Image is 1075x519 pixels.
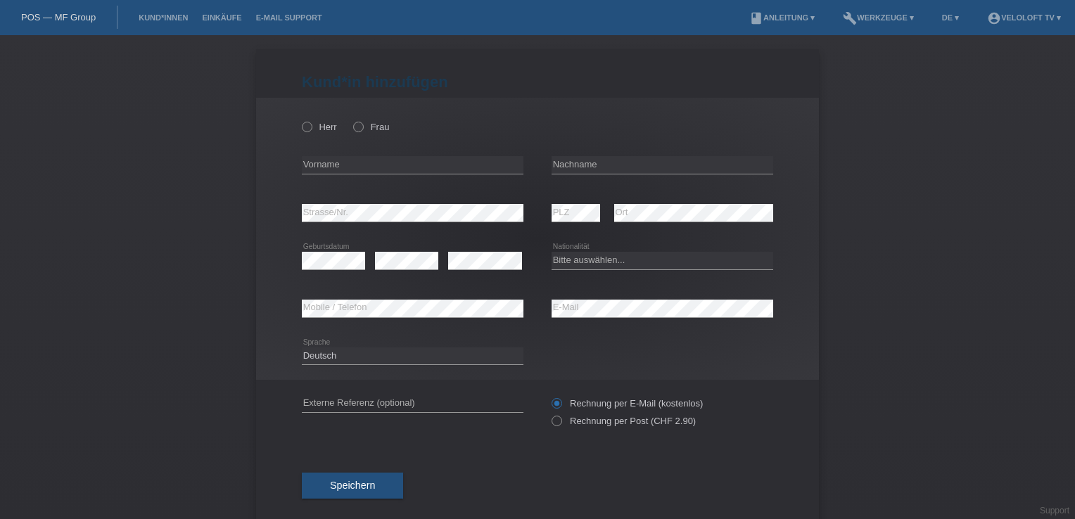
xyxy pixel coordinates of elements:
label: Herr [302,122,337,132]
a: POS — MF Group [21,12,96,23]
a: bookAnleitung ▾ [742,13,822,22]
input: Frau [353,122,362,131]
i: account_circle [987,11,1001,25]
a: Support [1040,506,1069,515]
input: Herr [302,122,311,131]
a: E-Mail Support [249,13,329,22]
span: Speichern [330,480,375,491]
a: buildWerkzeuge ▾ [836,13,921,22]
label: Frau [353,122,389,132]
input: Rechnung per Post (CHF 2.90) [552,416,561,433]
h1: Kund*in hinzufügen [302,73,773,91]
label: Rechnung per Post (CHF 2.90) [552,416,696,426]
a: account_circleVeloLoft TV ▾ [980,13,1068,22]
a: DE ▾ [935,13,966,22]
a: Einkäufe [195,13,248,22]
input: Rechnung per E-Mail (kostenlos) [552,398,561,416]
i: build [843,11,857,25]
i: book [749,11,763,25]
button: Speichern [302,473,403,499]
a: Kund*innen [132,13,195,22]
label: Rechnung per E-Mail (kostenlos) [552,398,703,409]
